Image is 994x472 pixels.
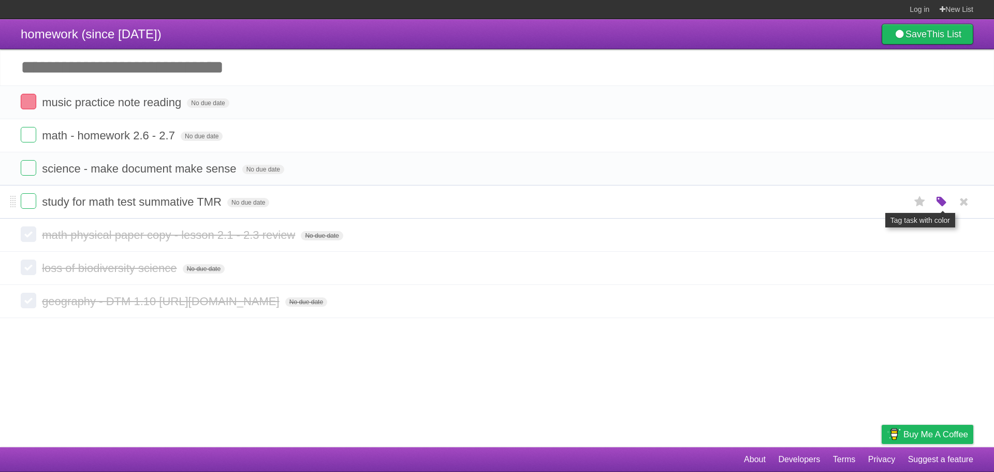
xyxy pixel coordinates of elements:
[887,425,901,443] img: Buy me a coffee
[744,450,766,469] a: About
[42,162,239,175] span: science - make document make sense
[908,450,973,469] a: Suggest a feature
[42,129,178,142] span: math - homework 2.6 - 2.7
[21,94,36,109] label: Done
[927,29,961,39] b: This List
[285,297,327,307] span: No due date
[42,295,282,308] span: geography - DTM 1.10 [URL][DOMAIN_NAME]
[242,165,284,174] span: No due date
[882,425,973,444] a: Buy me a coffee
[42,96,184,109] span: music practice note reading
[21,127,36,142] label: Done
[181,132,223,141] span: No due date
[910,193,930,210] label: Star task
[301,231,343,240] span: No due date
[187,98,229,108] span: No due date
[21,260,36,275] label: Done
[21,293,36,308] label: Done
[868,450,895,469] a: Privacy
[21,160,36,176] label: Done
[903,425,968,444] span: Buy me a coffee
[42,262,179,275] span: loss of biodiversity science
[778,450,820,469] a: Developers
[183,264,225,274] span: No due date
[227,198,269,207] span: No due date
[21,226,36,242] label: Done
[42,228,298,241] span: math physical paper copy - lesson 2.1 - 2.3 review
[833,450,856,469] a: Terms
[882,24,973,45] a: SaveThis List
[21,193,36,209] label: Done
[21,27,162,41] span: homework (since [DATE])
[42,195,224,208] span: study for math test summative TMR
